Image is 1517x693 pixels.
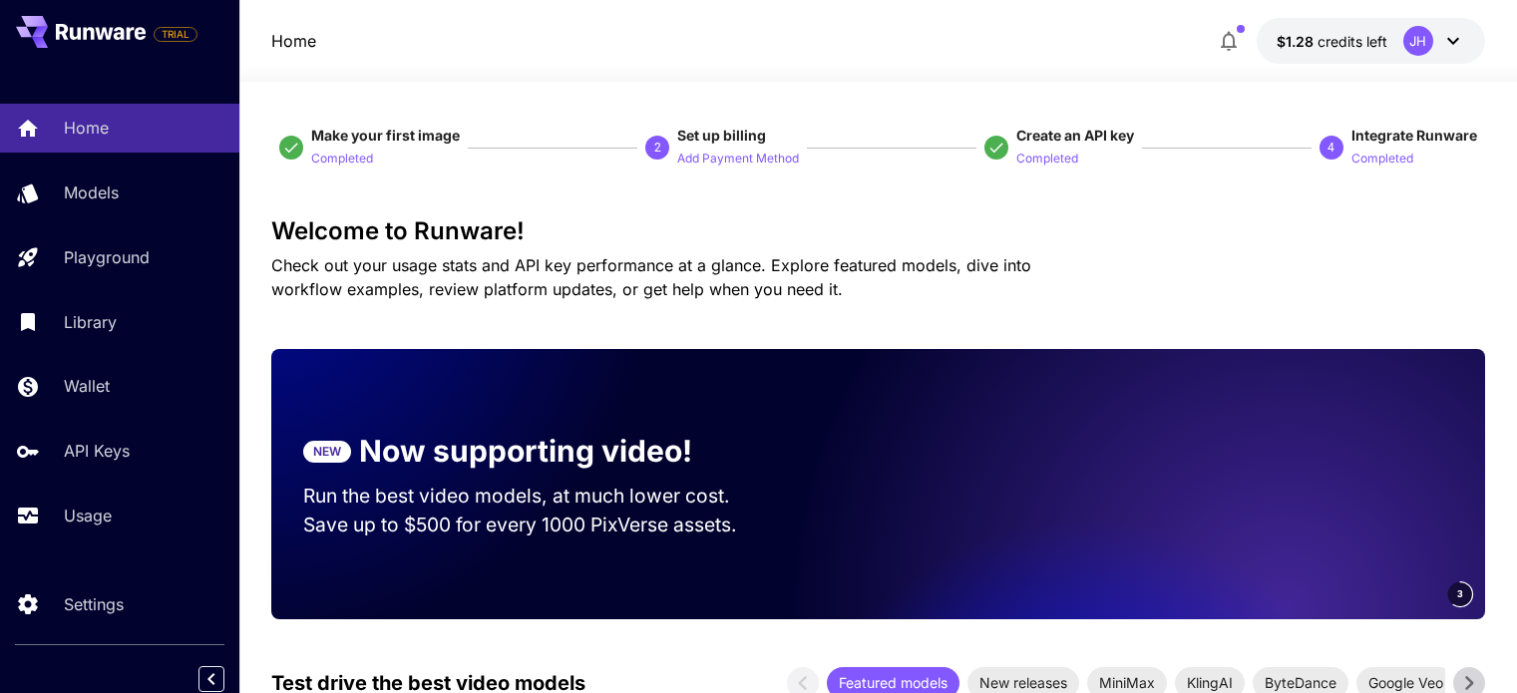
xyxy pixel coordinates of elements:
[1175,672,1245,693] span: KlingAI
[1016,146,1078,170] button: Completed
[311,146,373,170] button: Completed
[1327,139,1334,157] p: 4
[1277,33,1318,50] span: $1.28
[1277,31,1387,52] div: $1.2773
[155,27,196,42] span: TRIAL
[1356,672,1455,693] span: Google Veo
[64,504,112,527] p: Usage
[1087,672,1167,693] span: MiniMax
[271,217,1485,245] h3: Welcome to Runware!
[64,180,119,204] p: Models
[64,439,130,463] p: API Keys
[1318,33,1387,50] span: credits left
[1403,26,1433,56] div: JH
[198,666,224,692] button: Collapse sidebar
[271,255,1031,299] span: Check out your usage stats and API key performance at a glance. Explore featured models, dive int...
[359,429,692,474] p: Now supporting video!
[303,482,768,511] p: Run the best video models, at much lower cost.
[1351,146,1413,170] button: Completed
[1351,150,1413,169] p: Completed
[303,511,768,539] p: Save up to $500 for every 1000 PixVerse assets.
[1457,586,1463,601] span: 3
[677,150,799,169] p: Add Payment Method
[654,139,661,157] p: 2
[677,127,766,144] span: Set up billing
[311,150,373,169] p: Completed
[313,443,341,461] p: NEW
[1253,672,1348,693] span: ByteDance
[1016,150,1078,169] p: Completed
[271,29,316,53] nav: breadcrumb
[1257,18,1485,64] button: $1.2773JH
[64,116,109,140] p: Home
[64,310,117,334] p: Library
[827,672,959,693] span: Featured models
[64,245,150,269] p: Playground
[1016,127,1134,144] span: Create an API key
[64,374,110,398] p: Wallet
[64,592,124,616] p: Settings
[311,127,460,144] span: Make your first image
[1351,127,1477,144] span: Integrate Runware
[967,672,1079,693] span: New releases
[154,22,197,46] span: Add your payment card to enable full platform functionality.
[271,29,316,53] a: Home
[677,146,799,170] button: Add Payment Method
